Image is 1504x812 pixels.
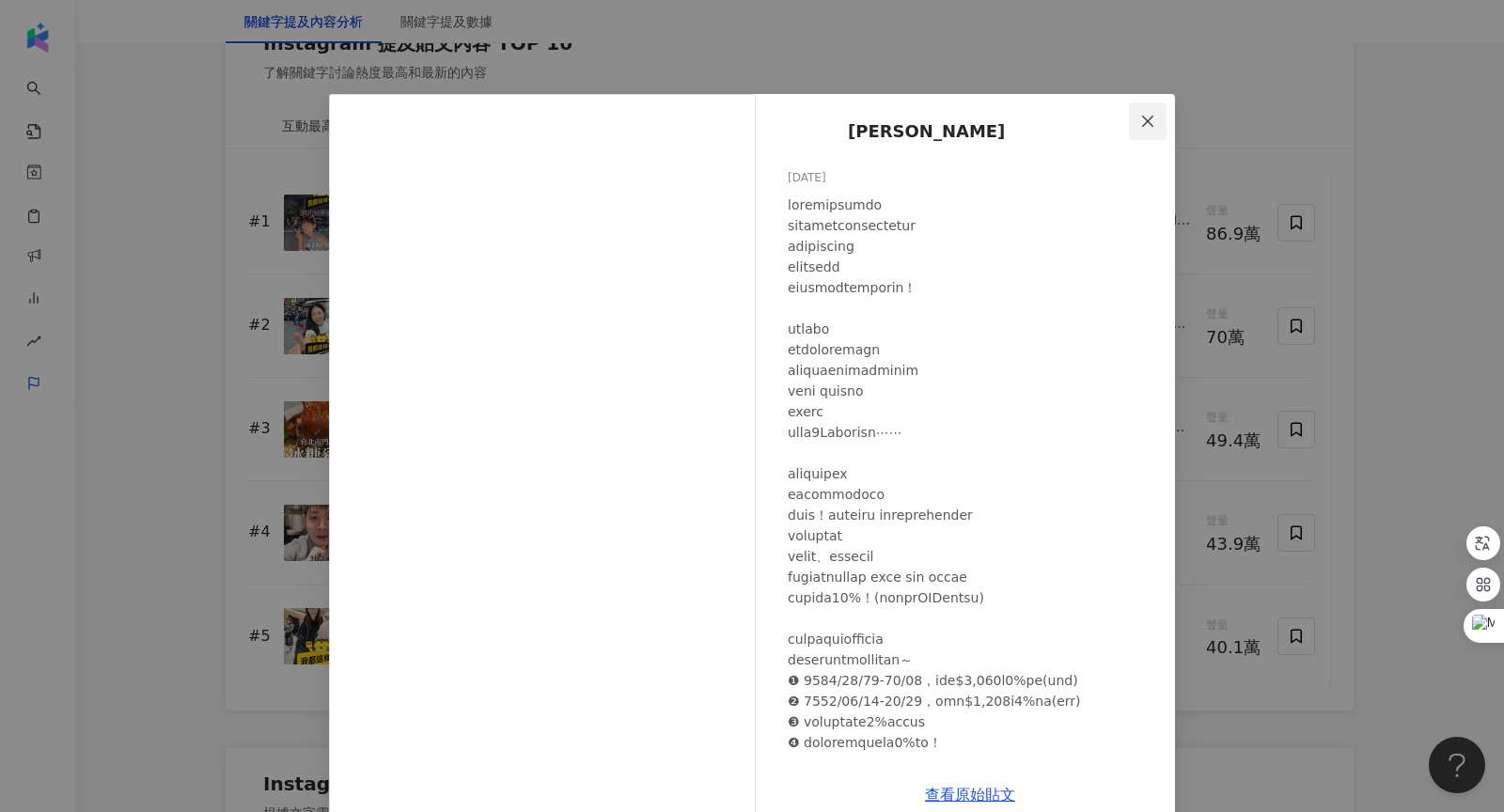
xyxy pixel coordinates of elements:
[1140,114,1155,129] span: close
[788,109,833,154] img: KOL Avatar
[1129,102,1167,140] button: Close
[848,118,1005,145] span: [PERSON_NAME]
[925,786,1015,804] a: 查看原始貼文
[788,109,1134,154] a: KOL Avatar[PERSON_NAME]
[788,169,1160,187] div: [DATE]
